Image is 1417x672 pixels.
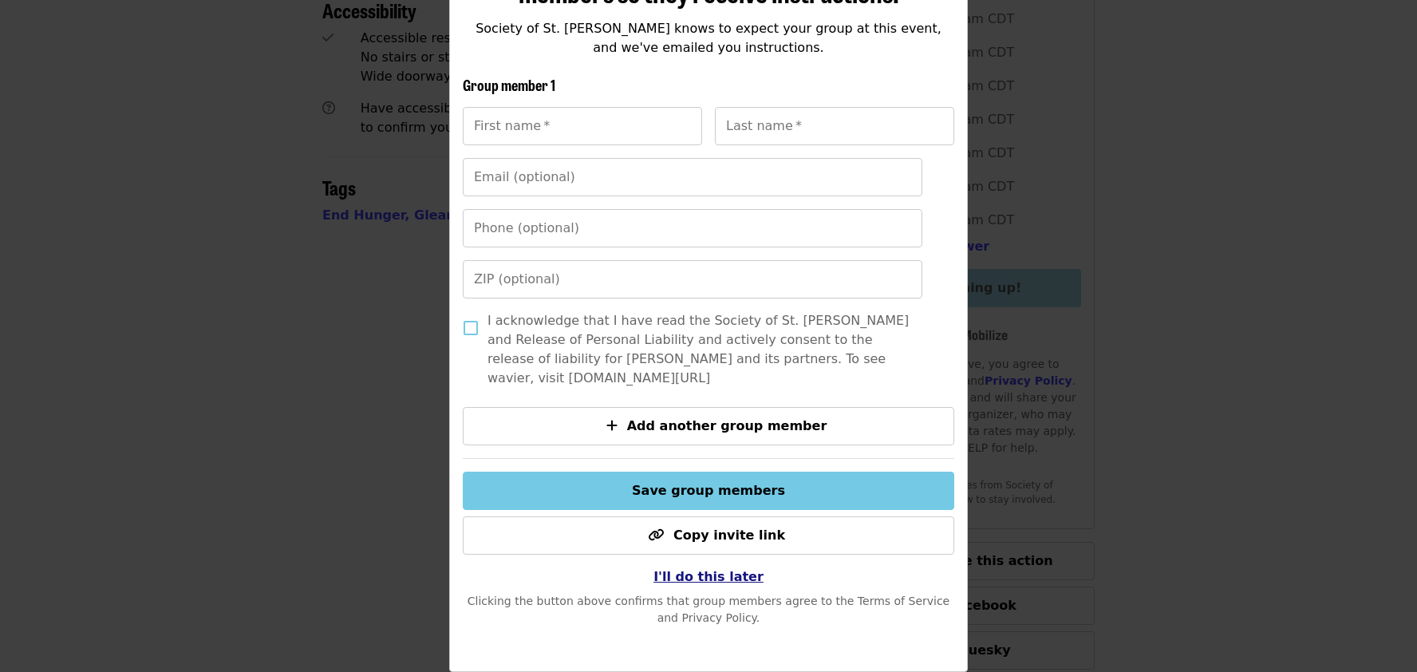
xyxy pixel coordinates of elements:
[463,74,555,95] span: Group member 1
[463,407,954,445] button: Add another group member
[487,311,914,388] span: I acknowledge that I have read the Society of St. [PERSON_NAME] and Release of Personal Liability...
[463,260,922,298] input: ZIP (optional)
[463,516,954,555] button: Copy invite link
[627,418,827,433] span: Add another group member
[648,528,664,543] i: link icon
[715,107,954,145] input: Last name
[463,158,922,196] input: Email (optional)
[463,209,922,247] input: Phone (optional)
[606,418,618,433] i: plus icon
[468,595,950,624] span: Clicking the button above confirms that group members agree to the Terms of Service and Privacy P...
[476,21,941,55] span: Society of St. [PERSON_NAME] knows to expect your group at this event, and we've emailed you inst...
[463,472,954,510] button: Save group members
[673,528,785,543] span: Copy invite link
[632,483,785,498] span: Save group members
[463,107,702,145] input: First name
[641,561,776,593] button: I'll do this later
[653,569,764,584] span: I'll do this later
